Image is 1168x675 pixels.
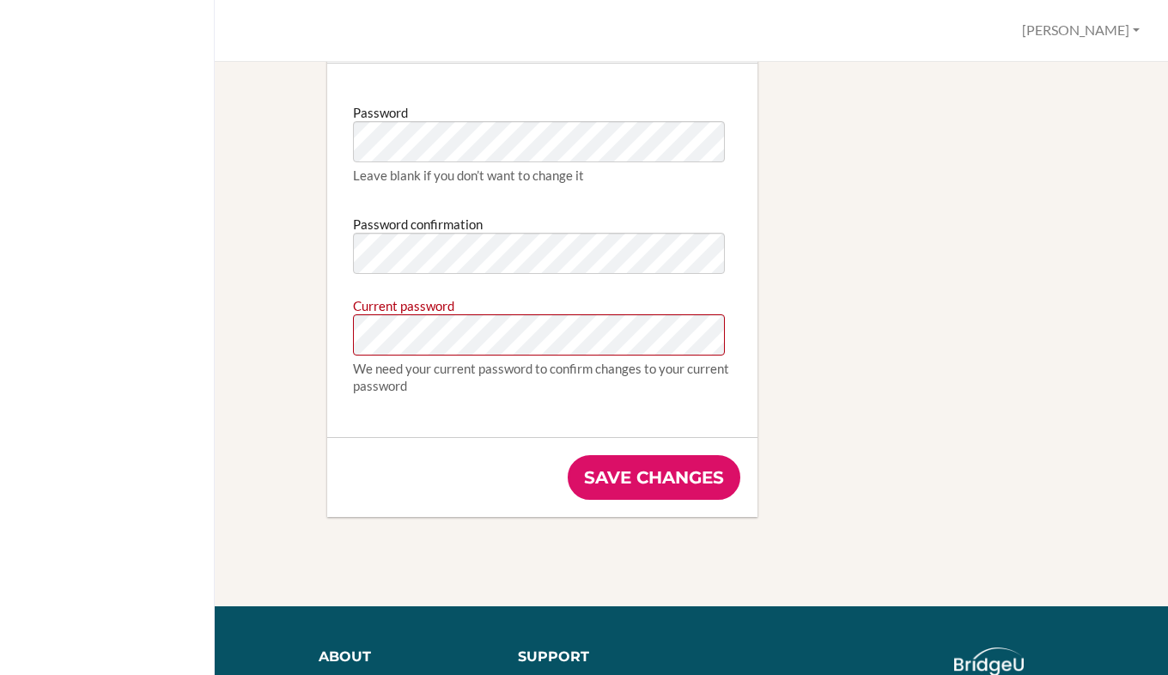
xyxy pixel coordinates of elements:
label: Password confirmation [353,210,483,233]
label: Password [353,98,408,121]
label: Current password [353,291,454,314]
div: Leave blank if you don’t want to change it [353,167,732,184]
div: About [319,648,492,667]
button: [PERSON_NAME] [1014,15,1147,46]
div: We need your current password to confirm changes to your current password [353,360,732,394]
input: Save changes [568,455,740,500]
div: Support [518,648,679,667]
